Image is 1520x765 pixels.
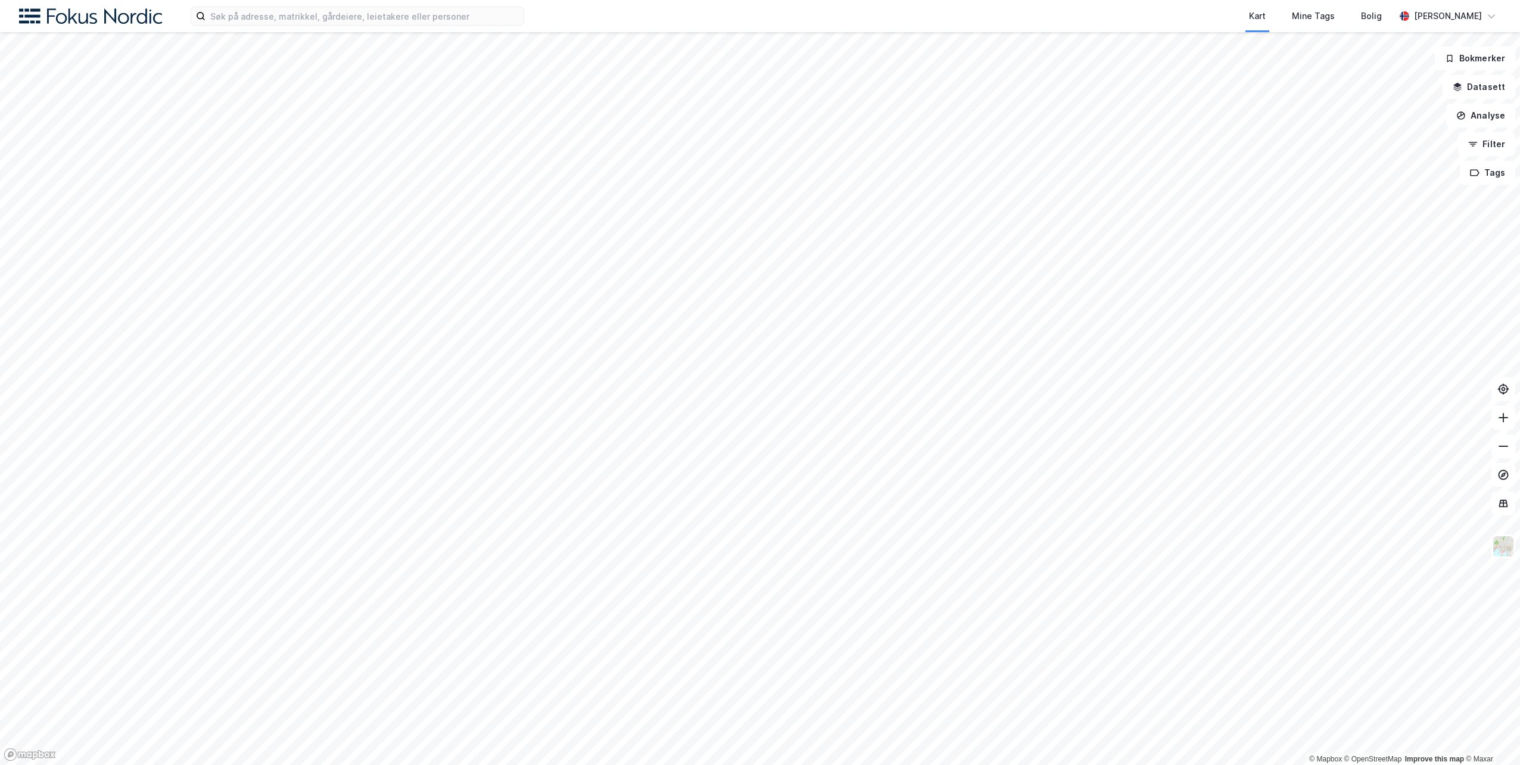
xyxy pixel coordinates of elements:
div: Bolig [1361,9,1382,23]
div: Kart [1249,9,1266,23]
button: Analyse [1446,104,1515,128]
button: Bokmerker [1435,46,1515,70]
a: Mapbox [1309,755,1342,763]
a: OpenStreetMap [1344,755,1402,763]
div: Mine Tags [1292,9,1335,23]
button: Tags [1460,161,1515,185]
img: Z [1492,535,1515,558]
a: Improve this map [1405,755,1464,763]
button: Filter [1458,132,1515,156]
div: Kontrollprogram for chat [1460,708,1520,765]
iframe: Chat Widget [1460,708,1520,765]
img: fokus-nordic-logo.8a93422641609758e4ac.png [19,8,162,24]
div: [PERSON_NAME] [1414,9,1482,23]
input: Søk på adresse, matrikkel, gårdeiere, leietakere eller personer [205,7,524,25]
a: Mapbox homepage [4,748,56,761]
button: Datasett [1443,75,1515,99]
